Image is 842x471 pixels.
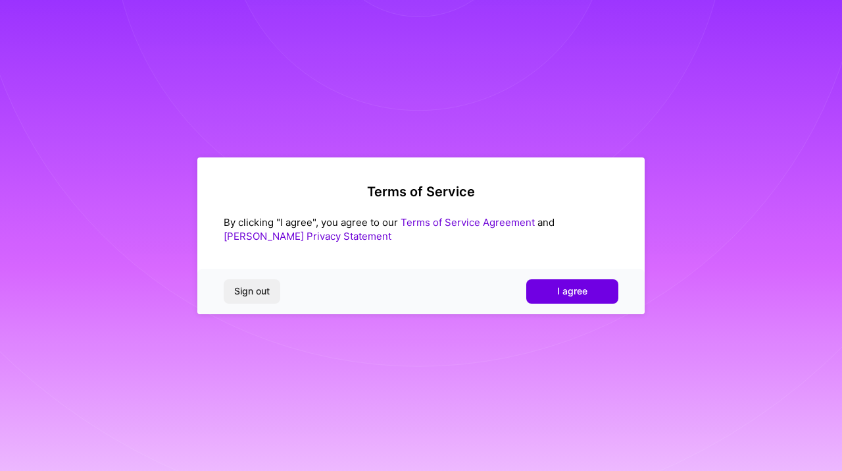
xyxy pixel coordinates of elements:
[224,230,391,242] a: [PERSON_NAME] Privacy Statement
[224,184,618,200] h2: Terms of Service
[557,285,587,298] span: I agree
[224,215,618,243] div: By clicking "I agree", you agree to our and
[401,216,535,229] a: Terms of Service Agreement
[526,279,618,303] button: I agree
[234,285,270,298] span: Sign out
[224,279,280,303] button: Sign out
